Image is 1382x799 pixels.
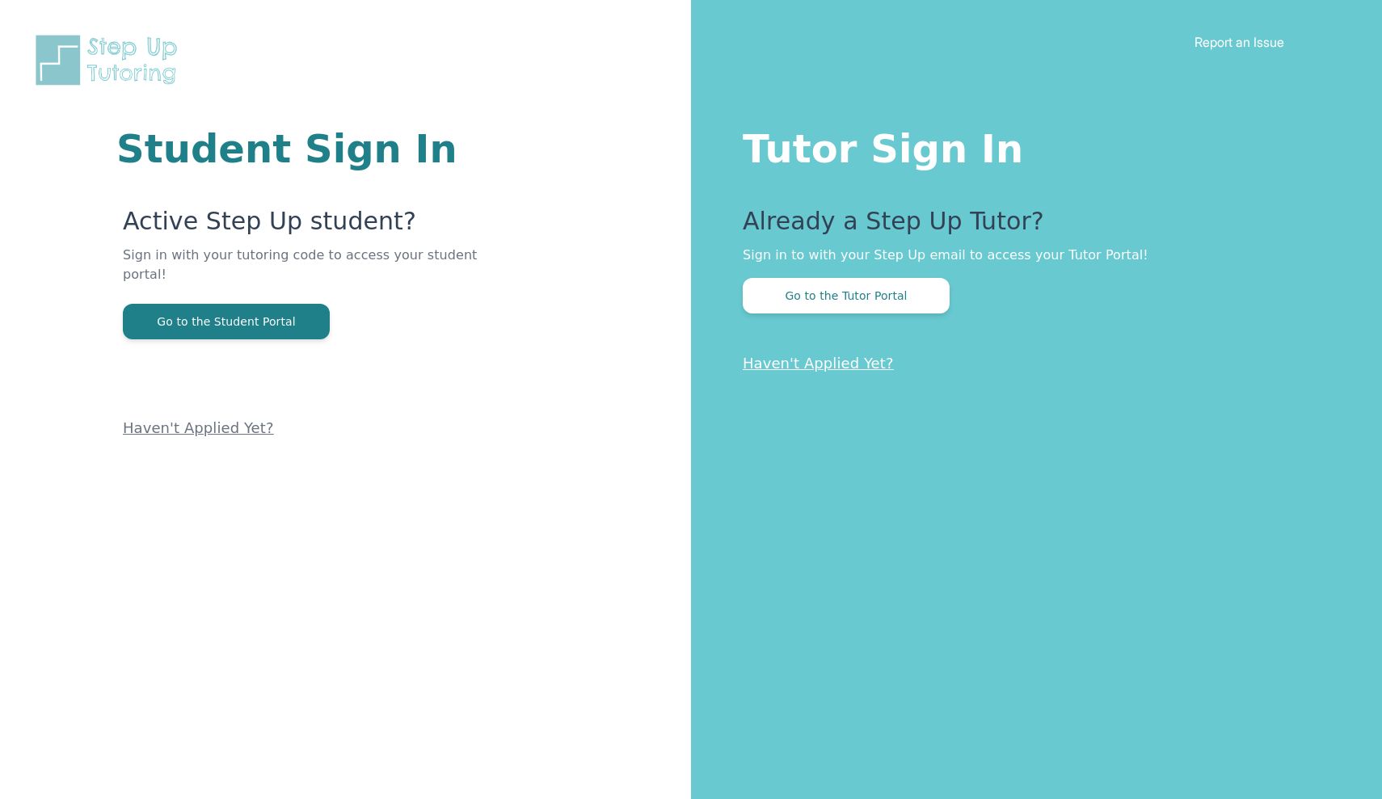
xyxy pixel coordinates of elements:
[743,207,1317,246] p: Already a Step Up Tutor?
[743,355,894,372] a: Haven't Applied Yet?
[116,129,497,168] h1: Student Sign In
[32,32,187,88] img: Step Up Tutoring horizontal logo
[743,246,1317,265] p: Sign in to with your Step Up email to access your Tutor Portal!
[123,419,274,436] a: Haven't Applied Yet?
[123,313,330,329] a: Go to the Student Portal
[123,207,497,246] p: Active Step Up student?
[743,288,950,303] a: Go to the Tutor Portal
[1195,34,1284,50] a: Report an Issue
[123,246,497,304] p: Sign in with your tutoring code to access your student portal!
[123,304,330,339] button: Go to the Student Portal
[743,123,1317,168] h1: Tutor Sign In
[743,278,950,313] button: Go to the Tutor Portal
